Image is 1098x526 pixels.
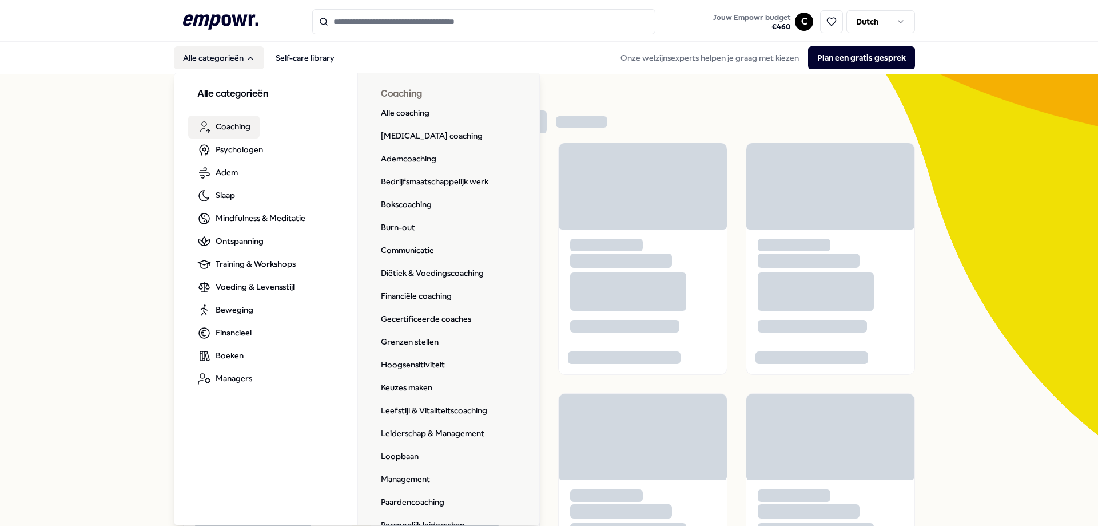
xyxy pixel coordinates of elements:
a: Diëtiek & Voedingscoaching [372,262,493,285]
button: Plan een gratis gesprek [808,46,915,69]
a: Bedrijfsmaatschappelijk werk [372,171,498,193]
a: Keuzes maken [372,377,441,400]
h3: Coaching [381,87,518,102]
span: Beweging [216,303,253,316]
a: Beweging [188,299,262,322]
a: Self-care library [266,46,344,69]
a: Grenzen stellen [372,331,448,354]
a: Training & Workshops [188,253,305,276]
a: Leiderschap & Management [372,422,494,445]
span: Jouw Empowr budget [713,13,790,22]
span: Coaching [216,120,250,133]
div: Onze welzijnsexperts helpen je graag met kiezen [611,46,915,69]
a: Ademcoaching [372,148,445,171]
span: € 460 [713,22,790,31]
a: Financiële coaching [372,285,461,308]
a: Voeding & Levensstijl [188,276,304,299]
span: Slaap [216,189,235,201]
a: Loopbaan [372,445,428,468]
h3: Alle categorieën [197,87,335,102]
a: Mindfulness & Meditatie [188,207,315,230]
span: Mindfulness & Meditatie [216,212,305,224]
button: C [795,13,813,31]
a: Gecertificeerde coaches [372,308,480,331]
a: Burn-out [372,216,424,239]
span: Financieel [216,326,252,339]
a: Adem [188,161,247,184]
a: Leefstijl & Vitaliteitscoaching [372,400,496,422]
a: Communicatie [372,239,443,262]
button: Alle categorieën [174,46,264,69]
button: Jouw Empowr budget€460 [711,11,793,34]
input: Search for products, categories or subcategories [312,9,655,34]
a: Jouw Empowr budget€460 [709,10,795,34]
a: Financieel [188,322,261,345]
span: Psychologen [216,143,263,156]
a: Boeken [188,345,253,367]
span: Training & Workshops [216,258,296,270]
span: Adem [216,166,238,179]
a: Managers [188,367,261,390]
span: Ontspanning [216,235,264,247]
a: Ontspanning [188,230,273,253]
a: Slaap [188,184,244,207]
div: Alle categorieën [174,73,540,526]
a: Paardencoaching [372,491,453,514]
nav: Main [174,46,344,69]
span: Managers [216,372,252,385]
a: Hoogsensitiviteit [372,354,454,377]
span: Boeken [216,349,244,362]
a: Coaching [188,116,260,139]
span: Voeding & Levensstijl [216,280,295,293]
a: [MEDICAL_DATA] coaching [372,125,492,148]
a: Alle coaching [372,102,439,125]
a: Bokscoaching [372,193,441,216]
a: Management [372,468,439,491]
a: Psychologen [188,139,272,161]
